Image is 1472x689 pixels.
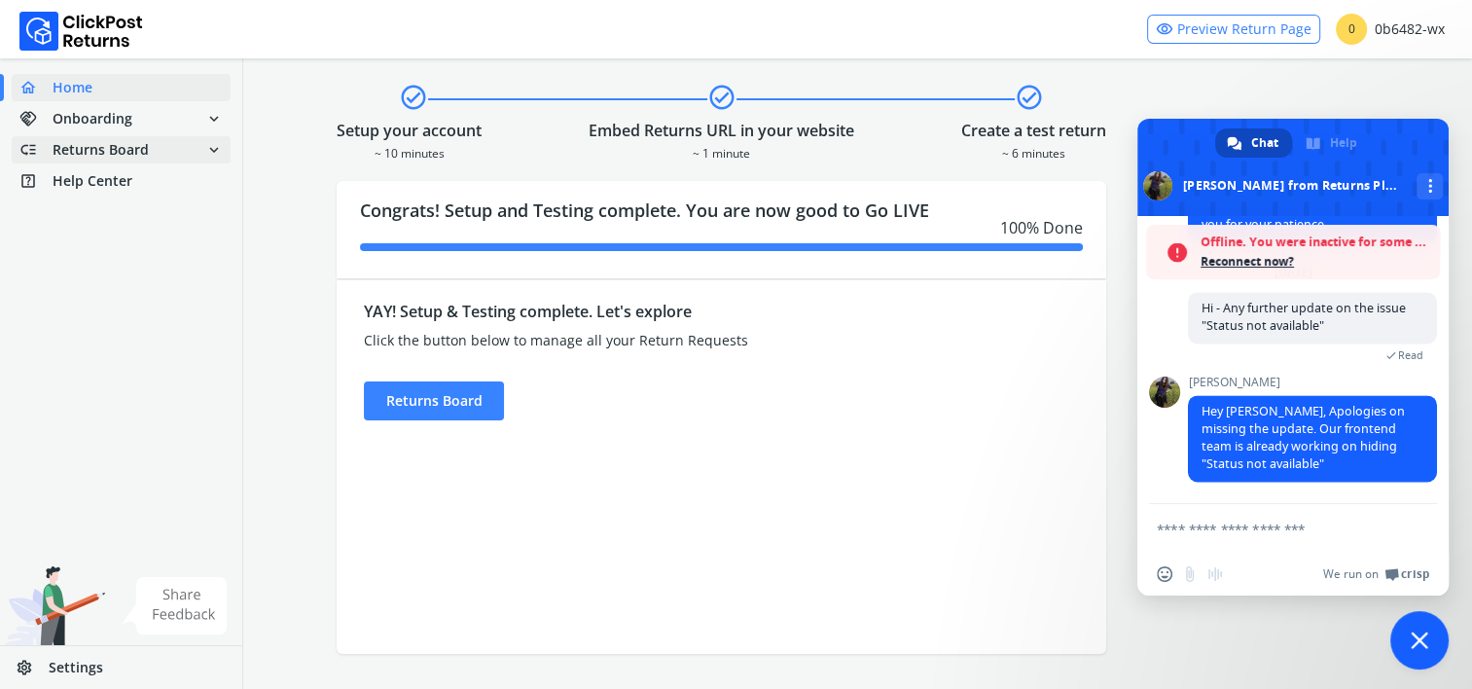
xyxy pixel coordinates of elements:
[1398,348,1423,362] span: Read
[1401,566,1429,582] span: Crisp
[16,654,49,681] span: settings
[1147,15,1320,44] a: visibilityPreview Return Page
[1201,233,1430,252] span: Offline. You were inactive for some time.
[1156,16,1173,43] span: visibility
[1336,14,1367,45] span: 0
[364,300,886,323] div: YAY! Setup & Testing complete. Let's explore
[1215,128,1292,158] div: Chat
[1390,611,1449,670] div: Close chat
[1323,566,1379,582] span: We run on
[205,105,223,132] span: expand_more
[337,181,1106,278] div: Congrats! Setup and Testing complete. You are now good to Go LIVE
[589,119,854,142] div: Embed Returns URL in your website
[1323,566,1429,582] a: We run onCrisp
[589,142,854,162] div: ~ 1 minute
[53,109,132,128] span: Onboarding
[1157,566,1172,582] span: Insert an emoji
[961,142,1106,162] div: ~ 6 minutes
[122,577,228,635] img: share feedback
[19,167,53,195] span: help_center
[1202,300,1406,334] span: Hi - Any further update on the issue "Status not available"
[707,80,736,115] span: check_circle
[1188,376,1437,389] span: [PERSON_NAME]
[12,167,231,195] a: help_centerHelp Center
[1157,521,1386,538] textarea: Compose your message...
[961,119,1106,142] div: Create a test return
[1417,173,1443,199] div: More channels
[205,136,223,163] span: expand_more
[53,140,149,160] span: Returns Board
[19,105,53,132] span: handshake
[1251,128,1278,158] span: Chat
[337,142,482,162] div: ~ 10 minutes
[19,12,143,51] img: Logo
[364,331,886,350] div: Click the button below to manage all your Return Requests
[364,381,504,420] div: Returns Board
[337,119,482,142] div: Setup your account
[49,658,103,677] span: Settings
[1336,14,1445,45] div: 0b6482-wx
[1201,252,1430,272] span: Reconnect now?
[19,136,53,163] span: low_priority
[53,171,132,191] span: Help Center
[12,74,231,101] a: homeHome
[1202,403,1405,472] span: Hey [PERSON_NAME], Apologies on missing the update. Our frontend team is already working on hidin...
[53,78,92,97] span: Home
[1015,80,1044,115] span: check_circle
[19,74,53,101] span: home
[360,216,1083,239] div: 100 % Done
[399,80,428,115] span: check_circle
[1202,199,1410,233] span: Team is checking this further. Thank you for your patience.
